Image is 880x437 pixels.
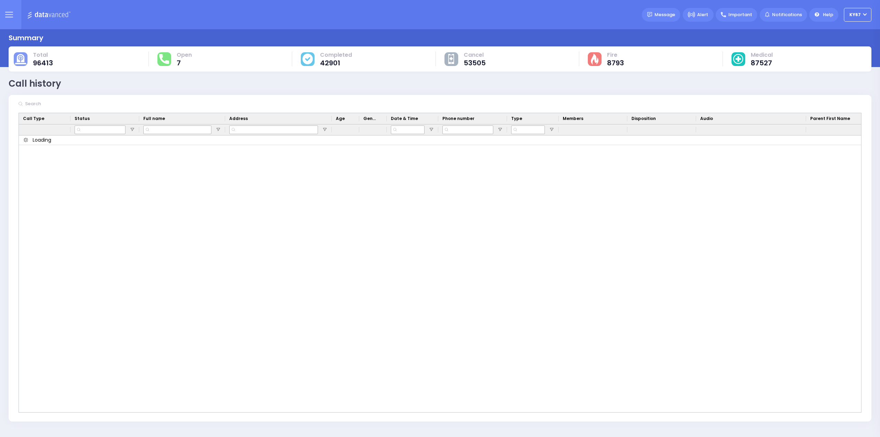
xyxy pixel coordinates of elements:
[511,125,545,134] input: Type Filter Input
[448,54,454,64] img: other-cause.svg
[130,127,135,132] button: Open Filter Menu
[216,127,221,132] button: Open Filter Menu
[302,54,313,64] img: cause-cover.svg
[849,12,861,18] span: KY67
[549,127,554,132] button: Open Filter Menu
[823,11,833,18] span: Help
[733,54,744,64] img: medical-cause.svg
[23,97,126,110] input: Search
[320,52,352,58] span: Completed
[751,59,773,66] span: 87527
[700,116,713,122] span: Audio
[9,77,61,90] div: Call history
[697,11,708,18] span: Alert
[391,125,425,134] input: Date & Time Filter Input
[607,59,624,66] span: 8793
[15,54,26,64] img: total-cause.svg
[159,54,169,64] img: total-response.svg
[177,59,192,66] span: 7
[772,11,802,18] span: Notifications
[143,116,165,122] span: Full name
[320,59,352,66] span: 42901
[391,116,418,122] span: Date & Time
[511,116,522,122] span: Type
[75,125,125,134] input: Status Filter Input
[23,116,44,122] span: Call Type
[607,52,624,58] span: Fire
[654,11,675,18] span: Message
[631,116,656,122] span: Disposition
[442,125,493,134] input: Phone number Filter Input
[322,127,328,132] button: Open Filter Menu
[229,116,248,122] span: Address
[27,10,73,19] img: Logo
[563,116,583,122] span: Members
[647,12,652,17] img: message.svg
[9,33,43,43] div: Summary
[143,125,211,134] input: Full name Filter Input
[810,116,850,122] span: Parent First Name
[75,116,90,122] span: Status
[442,116,474,122] span: Phone number
[591,54,598,65] img: fire-cause.svg
[728,11,752,18] span: Important
[497,127,503,132] button: Open Filter Menu
[33,136,51,144] span: Loading
[363,116,377,122] span: Gender
[33,59,53,66] span: 96413
[464,52,486,58] span: Cancel
[229,125,318,134] input: Address Filter Input
[336,116,345,122] span: Age
[33,52,53,58] span: Total
[429,127,434,132] button: Open Filter Menu
[751,52,773,58] span: Medical
[464,59,486,66] span: 53505
[844,8,871,22] button: KY67
[177,52,192,58] span: Open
